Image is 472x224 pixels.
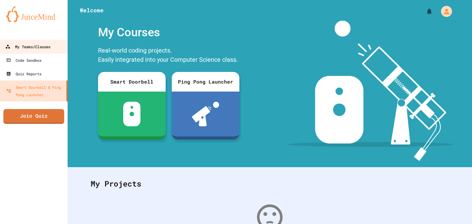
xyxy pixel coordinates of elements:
[435,4,454,18] div: My Account
[172,72,239,92] div: Ping Pong Launcher
[85,172,455,196] div: My Projects
[3,109,64,124] a: Join Quiz
[95,21,242,44] div: My Courses
[95,44,242,67] div: Real-world coding projects. Easily integrated into your Computer Science class.
[6,6,61,22] img: logo-orange.svg
[6,57,41,64] div: Code Sandbox
[5,43,50,51] div: My Teams/Classes
[123,102,141,126] img: sdb-white.svg
[289,21,453,161] img: banner-image-my-projects.png
[6,84,64,98] div: Smart Doorbell & Ping Pong Launcher
[192,102,219,126] img: ppl-with-ball.png
[98,72,166,92] div: Smart Doorbell
[414,6,435,17] div: My Notifications
[6,70,41,77] div: Quiz Reports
